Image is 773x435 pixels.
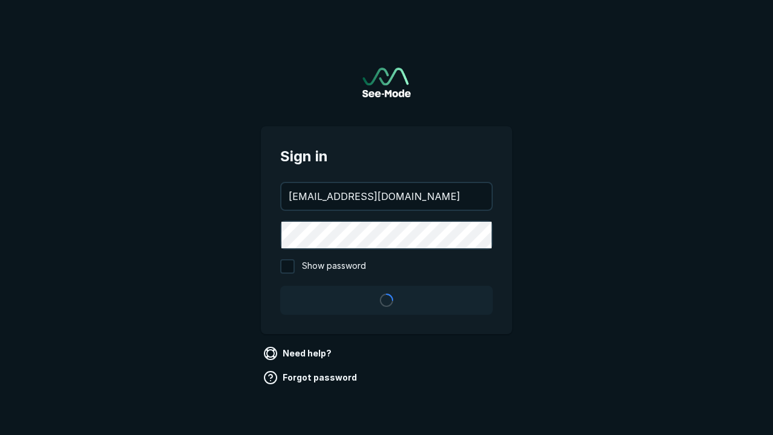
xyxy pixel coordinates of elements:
a: Go to sign in [362,68,411,97]
a: Forgot password [261,368,362,387]
input: your@email.com [281,183,492,210]
span: Show password [302,259,366,274]
a: Need help? [261,344,336,363]
span: Sign in [280,146,493,167]
img: See-Mode Logo [362,68,411,97]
